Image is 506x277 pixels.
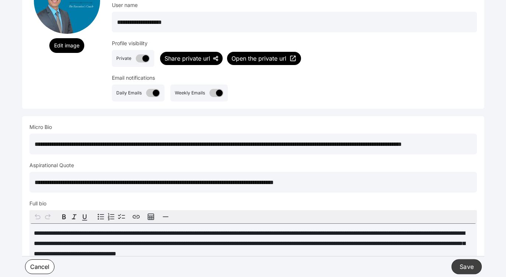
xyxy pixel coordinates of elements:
[131,212,141,222] button: Create link
[79,212,90,222] button: Underline
[112,40,477,50] div: Profile visibility
[59,212,69,222] button: Bold
[160,52,223,65] button: Share private url
[29,123,477,134] div: Micro Bio
[451,259,481,274] button: Save
[116,212,127,222] button: Check list
[164,54,210,63] div: Share private url
[69,212,79,222] button: Italic
[116,55,131,61] div: Private
[96,212,127,222] div: toggle group
[231,54,286,63] span: Open the private url
[29,162,477,172] div: Aspirational Quote
[175,90,205,96] div: Weekly Emails
[25,259,54,274] button: Cancel
[116,90,142,96] div: Daily Emails
[227,52,301,65] a: Open the private url
[29,200,477,210] div: Full bio
[49,38,84,53] button: Edit image
[96,212,106,222] button: Bulleted list
[112,1,477,12] div: User name
[112,74,477,84] div: Email notifications
[106,212,116,222] button: Numbered list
